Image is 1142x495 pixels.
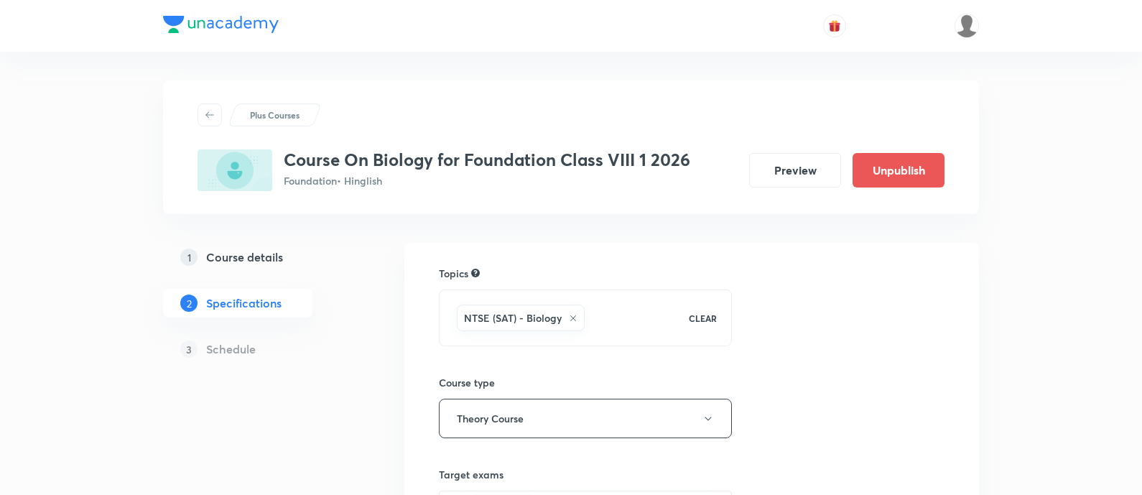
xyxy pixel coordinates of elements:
[163,16,279,37] a: Company Logo
[471,267,480,279] div: Search for topics
[689,312,717,325] p: CLEAR
[439,266,468,281] h6: Topics
[284,149,690,170] h3: Course On Biology for Foundation Class VIII 1 2026
[439,399,732,438] button: Theory Course
[163,243,358,272] a: 1Course details
[163,16,279,33] img: Company Logo
[180,341,198,358] p: 3
[180,295,198,312] p: 2
[206,295,282,312] h5: Specifications
[464,310,562,325] h6: NTSE (SAT) - Biology
[828,19,841,32] img: avatar
[439,375,732,390] h6: Course type
[180,249,198,266] p: 1
[439,467,732,482] h6: Target exams
[206,341,256,358] h5: Schedule
[250,108,300,121] p: Plus Courses
[823,14,846,37] button: avatar
[206,249,283,266] h5: Course details
[284,173,690,188] p: Foundation • Hinglish
[955,14,979,38] img: nikita patil
[749,153,841,188] button: Preview
[853,153,944,188] button: Unpublish
[198,149,272,191] img: 25638F7F-F672-4A41-BAE5-62B000024885_plus.png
